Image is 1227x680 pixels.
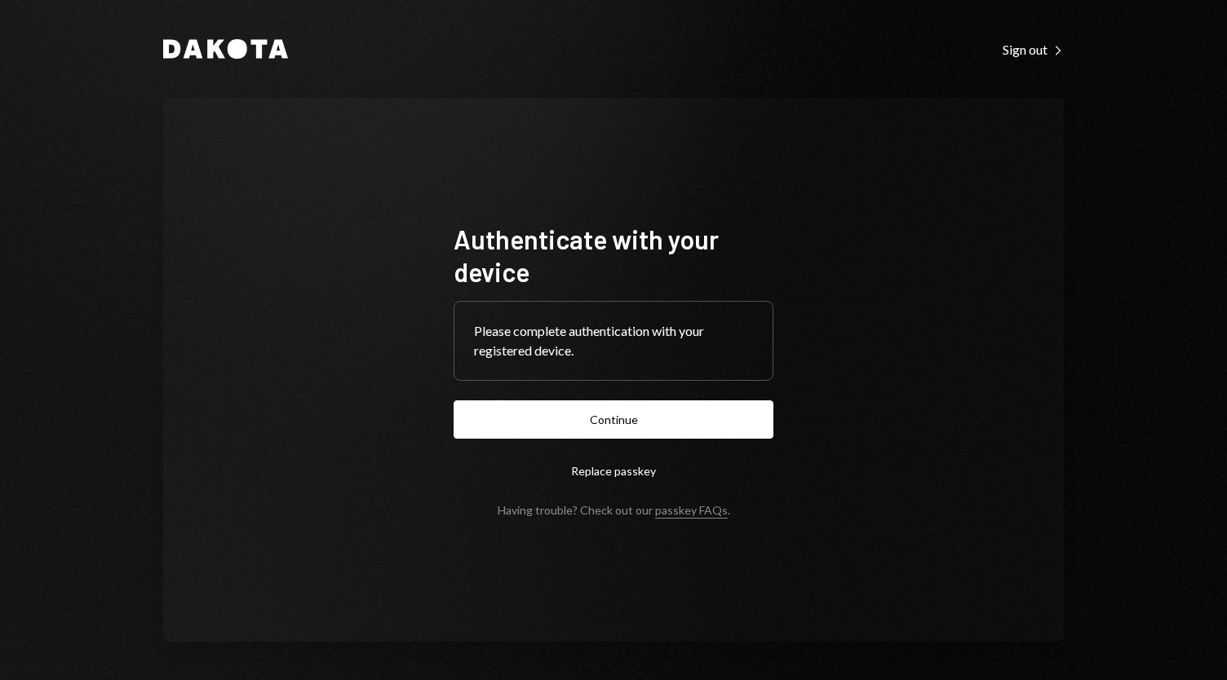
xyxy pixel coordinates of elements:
[498,503,730,517] div: Having trouble? Check out our .
[454,223,773,288] h1: Authenticate with your device
[454,452,773,490] button: Replace passkey
[655,503,728,519] a: passkey FAQs
[474,321,753,360] div: Please complete authentication with your registered device.
[454,400,773,439] button: Continue
[1003,40,1064,58] a: Sign out
[1003,42,1064,58] div: Sign out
